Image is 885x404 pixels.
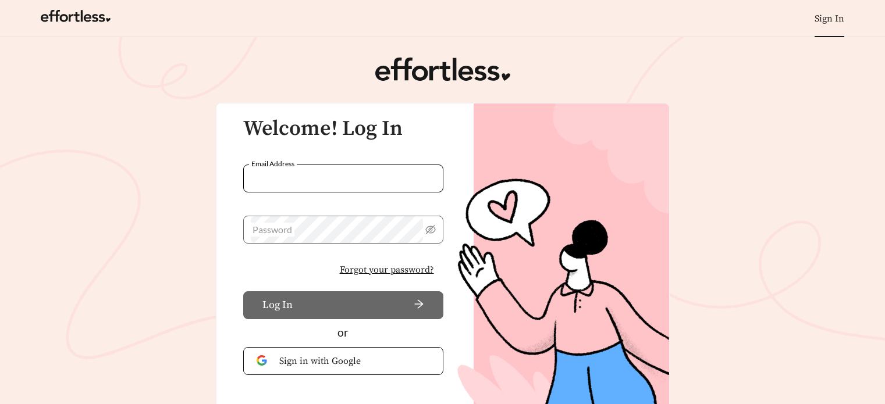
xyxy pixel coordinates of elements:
[243,347,443,375] button: Sign in with Google
[340,263,434,277] span: Forgot your password?
[243,291,443,319] button: Log Inarrow-right
[243,117,443,141] h3: Welcome! Log In
[257,355,270,366] img: Google Authentication
[330,258,443,282] button: Forgot your password?
[243,324,443,341] div: or
[279,354,430,368] span: Sign in with Google
[815,13,844,24] a: Sign In
[425,224,436,235] span: eye-invisible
